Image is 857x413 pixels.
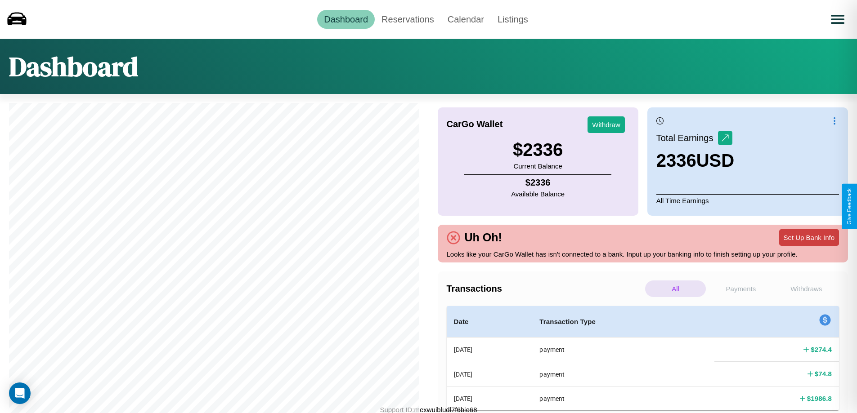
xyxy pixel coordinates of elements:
[447,284,643,294] h4: Transactions
[776,280,837,297] p: Withdraws
[588,116,625,133] button: Withdraw
[532,338,714,362] th: payment
[375,10,441,29] a: Reservations
[511,188,565,200] p: Available Balance
[846,188,853,225] div: Give Feedback
[807,394,832,403] h4: $ 1986.8
[491,10,535,29] a: Listings
[9,48,138,85] h1: Dashboard
[317,10,375,29] a: Dashboard
[539,316,707,327] h4: Transaction Type
[710,280,771,297] p: Payments
[532,362,714,386] th: payment
[454,316,525,327] h4: Date
[645,280,706,297] p: All
[513,160,563,172] p: Current Balance
[513,140,563,160] h3: $ 2336
[532,386,714,410] th: payment
[447,119,503,129] h4: CarGo Wallet
[656,130,718,146] p: Total Earnings
[447,306,839,410] table: simple table
[815,369,832,378] h4: $ 74.8
[656,151,734,171] h3: 2336 USD
[447,248,839,260] p: Looks like your CarGo Wallet has isn't connected to a bank. Input up your banking info to finish ...
[460,231,507,244] h4: Uh Oh!
[779,229,839,246] button: Set Up Bank Info
[511,178,565,188] h4: $ 2336
[441,10,491,29] a: Calendar
[447,362,533,386] th: [DATE]
[811,345,832,354] h4: $ 274.4
[656,194,839,207] p: All Time Earnings
[447,386,533,410] th: [DATE]
[447,338,533,362] th: [DATE]
[825,7,850,32] button: Open menu
[9,382,31,404] div: Open Intercom Messenger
